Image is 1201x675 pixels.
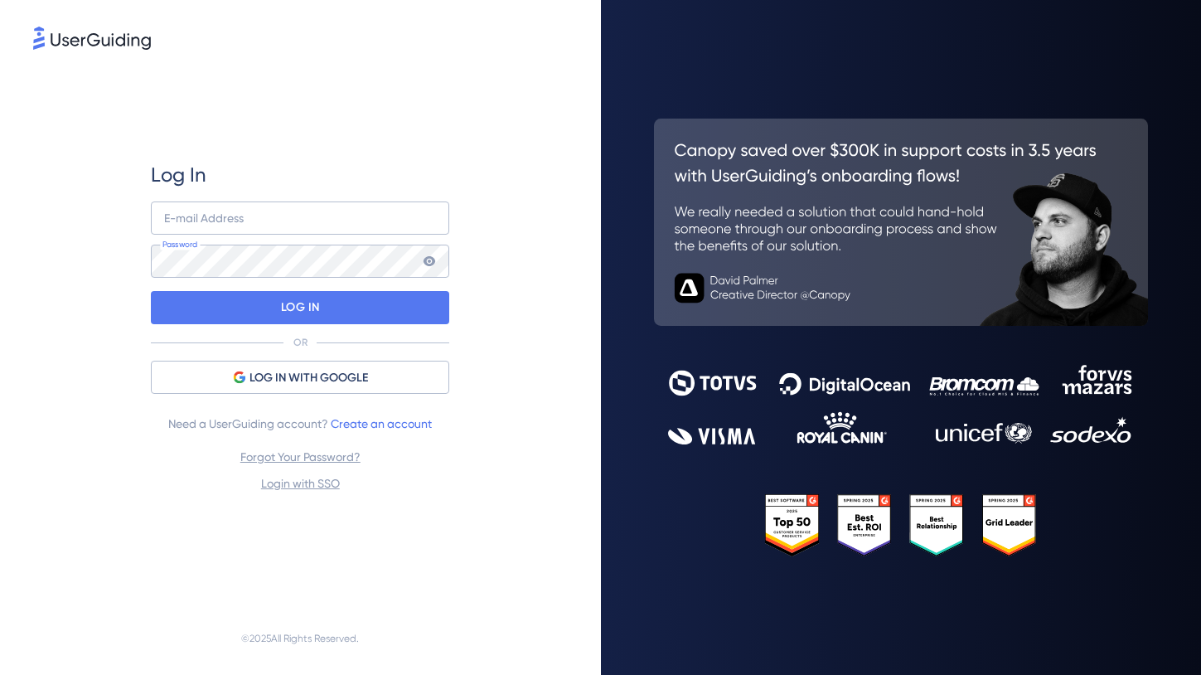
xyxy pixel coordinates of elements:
[240,450,361,464] a: Forgot Your Password?
[151,202,449,235] input: example@company.com
[331,417,432,430] a: Create an account
[281,294,320,321] p: LOG IN
[33,27,151,50] img: 8faab4ba6bc7696a72372aa768b0286c.svg
[261,477,340,490] a: Login with SSO
[668,365,1133,444] img: 9302ce2ac39453076f5bc0f2f2ca889b.svg
[765,494,1037,556] img: 25303e33045975176eb484905ab012ff.svg
[168,414,432,434] span: Need a UserGuiding account?
[293,336,308,349] p: OR
[151,162,206,188] span: Log In
[249,368,368,388] span: LOG IN WITH GOOGLE
[241,629,359,648] span: © 2025 All Rights Reserved.
[654,119,1149,325] img: 26c0aa7c25a843aed4baddd2b5e0fa68.svg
